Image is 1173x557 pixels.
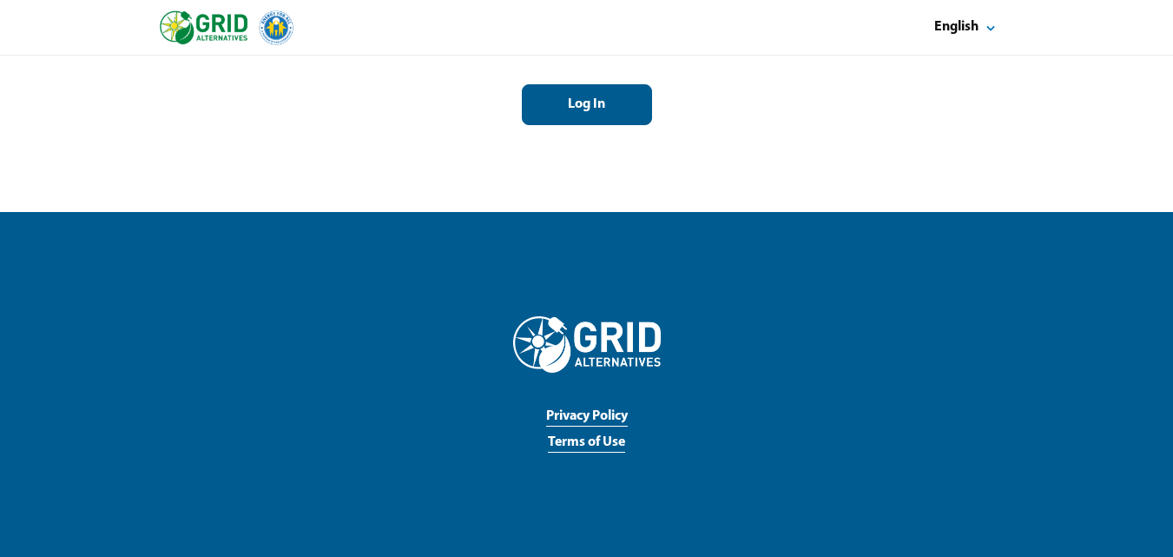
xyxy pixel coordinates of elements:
img: Grid Alternatives [513,316,661,373]
a: Terms of Use [548,434,625,453]
div: Log In [537,96,637,114]
div: English [934,18,979,36]
button: Select [919,7,1014,48]
img: logo [160,10,293,45]
a: Privacy Policy [546,408,628,427]
button: Log In [522,84,652,125]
